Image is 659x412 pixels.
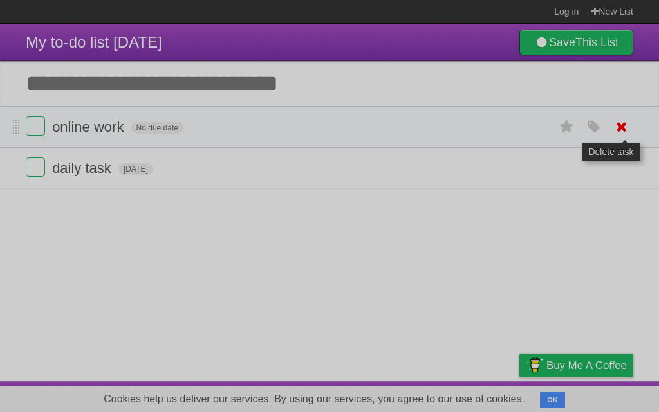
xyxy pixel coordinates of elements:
[348,384,375,409] a: About
[118,163,153,175] span: [DATE]
[52,160,115,176] span: daily task
[519,354,633,377] a: Buy me a coffee
[459,384,487,409] a: Terms
[131,122,183,134] span: No due date
[546,354,627,377] span: Buy me a coffee
[26,157,45,177] label: Done
[552,384,633,409] a: Suggest a feature
[540,392,565,408] button: OK
[26,116,45,136] label: Done
[52,119,127,135] span: online work
[26,33,162,51] span: My to-do list [DATE]
[526,354,543,376] img: Buy me a coffee
[503,384,536,409] a: Privacy
[519,30,633,55] a: SaveThis List
[575,36,618,49] b: This List
[91,386,537,412] span: Cookies help us deliver our services. By using our services, you agree to our use of cookies.
[391,384,443,409] a: Developers
[555,116,579,138] label: Star task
